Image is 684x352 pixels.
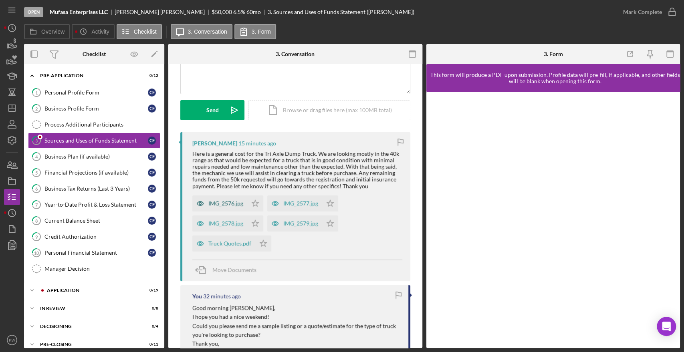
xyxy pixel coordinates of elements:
[44,201,148,208] div: Year-to-Date Profit & Loss Statement
[44,233,148,240] div: Credit Authorization
[35,106,38,111] tspan: 2
[192,322,400,340] p: Could you please send me a sample listing or a quote/estimate for the type of truck you're lookin...
[44,217,148,224] div: Current Balance Sheet
[40,306,138,311] div: In Review
[28,165,160,181] a: 5Financial Projections (if available)CF
[148,105,156,113] div: C F
[50,9,108,15] b: Mufasa Enterprises LLC
[44,153,148,160] div: Business Plan (if available)
[212,266,256,273] span: Move Documents
[283,200,318,207] div: IMG_2577.jpg
[134,28,157,35] label: Checklist
[171,24,232,39] button: 3. Conversation
[28,133,160,149] a: 3Sources and Uses of Funds StatementCF
[28,213,160,229] a: 8Current Balance SheetCF
[203,293,241,300] time: 2025-09-22 12:46
[148,89,156,97] div: C F
[543,51,563,57] div: 3. Form
[180,100,244,120] button: Send
[430,72,680,84] div: This form will produce a PDF upon submission. Profile data will pre-fill, if applicable, and othe...
[28,229,160,245] a: 9Credit AuthorizationCF
[208,220,243,227] div: IMG_2578.jpg
[44,137,148,144] div: Sources and Uses of Funds Statement
[246,9,261,15] div: 60 mo
[91,28,109,35] label: Activity
[115,9,212,15] div: [PERSON_NAME] [PERSON_NAME]
[44,169,148,176] div: Financial Projections (if available)
[148,153,156,161] div: C F
[44,266,160,272] div: Manager Decision
[234,24,276,39] button: 3. Form
[28,261,160,277] a: Manager Decision
[208,240,251,247] div: Truck Quotes.pdf
[117,24,162,39] button: Checklist
[28,197,160,213] a: 7Year-to-Date Profit & Loss StatementCF
[615,4,680,20] button: Mark Complete
[192,195,263,211] button: IMG_2576.jpg
[192,235,271,251] button: Truck Quotes.pdf
[9,338,15,342] text: KW
[72,24,114,39] button: Activity
[192,151,402,189] div: Here is a general cost for the Tri Axle Dump Truck. We are looking mostly in the 40k range as tha...
[44,105,148,112] div: Business Profile Form
[41,28,65,35] label: Overview
[148,185,156,193] div: C F
[83,51,106,57] div: Checklist
[35,234,38,239] tspan: 9
[192,304,400,312] p: Good morning [PERSON_NAME],
[208,200,243,207] div: IMG_2576.jpg
[144,324,158,329] div: 0 / 4
[276,51,315,57] div: 3. Conversation
[148,169,156,177] div: C F
[47,288,138,293] div: Application
[657,317,676,336] div: Open Intercom Messenger
[192,215,263,231] button: IMG_2578.jpg
[148,233,156,241] div: C F
[28,181,160,197] a: 6Business Tax Returns (Last 3 Years)CF
[44,121,160,128] div: Process Additional Participants
[252,28,271,35] label: 3. Form
[434,100,673,340] iframe: Lenderfit form
[148,217,156,225] div: C F
[192,312,400,321] p: I hope you had a nice weekend!
[192,260,264,280] button: Move Documents
[40,342,138,347] div: Pre-Closing
[267,215,338,231] button: IMG_2579.jpg
[28,84,160,101] a: 1Personal Profile FormCF
[44,249,148,256] div: Personal Financial Statement
[34,250,39,255] tspan: 10
[144,306,158,311] div: 0 / 8
[188,28,227,35] label: 3. Conversation
[35,202,38,207] tspan: 7
[212,8,232,15] span: $50,000
[148,137,156,145] div: C F
[28,101,160,117] a: 2Business Profile FormCF
[283,220,318,227] div: IMG_2579.jpg
[35,218,38,223] tspan: 8
[148,249,156,257] div: C F
[35,170,38,175] tspan: 5
[148,201,156,209] div: C F
[24,7,43,17] div: Open
[28,245,160,261] a: 10Personal Financial StatementCF
[623,4,662,20] div: Mark Complete
[28,149,160,165] a: 4Business Plan (if available)CF
[40,73,138,78] div: Pre-Application
[238,140,276,147] time: 2025-09-22 13:03
[192,293,202,300] div: You
[35,186,38,191] tspan: 6
[35,138,38,143] tspan: 3
[44,185,148,192] div: Business Tax Returns (Last 3 Years)
[206,100,219,120] div: Send
[35,154,38,159] tspan: 4
[144,342,158,347] div: 0 / 11
[192,140,237,147] div: [PERSON_NAME]
[35,90,38,95] tspan: 1
[268,9,414,15] div: 3. Sources and Uses of Funds Statement ([PERSON_NAME])
[24,24,70,39] button: Overview
[233,9,245,15] div: 6.5 %
[144,288,158,293] div: 0 / 19
[40,324,138,329] div: Decisioning
[28,117,160,133] a: Process Additional Participants
[4,332,20,348] button: KW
